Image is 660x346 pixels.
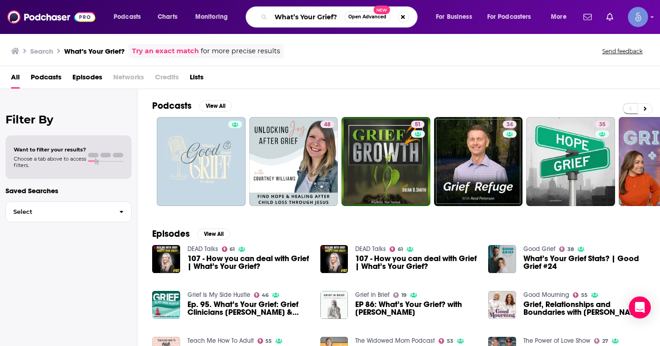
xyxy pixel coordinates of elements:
img: Grief, Relationships and Boundaries with Eleanor Haley and Litsa Williams (aka What’s Your Grief) [488,291,516,319]
button: Send feedback [599,47,645,55]
a: 55 [573,292,588,298]
span: New [374,6,390,14]
a: 35 [526,117,615,206]
button: open menu [189,10,240,24]
span: Credits [155,70,179,89]
a: Grief, Relationships and Boundaries with Eleanor Haley and Litsa Williams (aka What’s Your Grief) [523,301,645,316]
a: What’s Your Grief Stats? | Good Grief #24 [488,245,516,273]
a: DEAD Talks [355,245,386,253]
span: 53 [447,339,453,343]
a: Show notifications dropdown [580,9,595,25]
button: Select [5,201,132,222]
span: What’s Your Grief Stats? | Good Grief #24 [523,255,645,270]
span: 19 [401,293,407,297]
img: 107 - How you can deal with Grief | What’s Your Grief? [320,245,348,273]
span: More [551,11,566,23]
a: Good Mourning [523,291,569,299]
span: For Business [436,11,472,23]
button: open menu [481,10,544,24]
a: 51 [411,121,424,128]
input: Search podcasts, credits, & more... [271,10,344,24]
a: 48 [320,121,334,128]
a: 27 [594,338,608,344]
span: 61 [398,247,403,251]
span: Charts [158,11,177,23]
a: 61 [390,246,403,252]
button: Open AdvancedNew [344,11,390,22]
button: Show profile menu [628,7,648,27]
div: Open Intercom Messenger [629,296,651,318]
img: Podchaser - Follow, Share and Rate Podcasts [7,8,95,26]
h3: What’s Your Grief? [64,47,125,56]
span: Choose a tab above to access filters. [14,156,86,168]
a: 51 [341,117,430,206]
a: 46 [254,292,269,298]
a: Lists [190,70,203,89]
span: Grief, Relationships and Boundaries with [PERSON_NAME] and [PERSON_NAME] (aka What’s Your Grief) [523,301,645,316]
div: Search podcasts, credits, & more... [254,6,426,28]
a: 48 [249,117,338,206]
a: 107 - How you can deal with Grief | What’s Your Grief? [355,255,477,270]
a: 35 [595,121,609,128]
img: Ep. 95. What’s Your Grief: Grief Clinicians Eleanor Haley & Litsa Williams [152,291,180,319]
button: View All [197,229,230,240]
span: 61 [230,247,235,251]
a: Ep. 95. What’s Your Grief: Grief Clinicians Eleanor Haley & Litsa Williams [187,301,309,316]
p: Saved Searches [5,186,132,195]
button: open menu [107,10,153,24]
a: DEAD Talks [187,245,218,253]
span: 35 [599,120,605,129]
a: Teach Me How To Adult [187,337,254,345]
h3: Search [30,47,53,56]
span: Monitoring [195,11,228,23]
span: for more precise results [201,46,280,56]
span: Select [6,209,112,215]
a: The Power of Love Show [523,337,590,345]
a: Grief in Brief [355,291,390,299]
span: Open Advanced [348,15,386,19]
span: Want to filter your results? [14,146,86,153]
span: EP 86: What’s Your Grief? with [PERSON_NAME] [355,301,477,316]
a: Grief Is My Side Hustle [187,291,250,299]
span: For Podcasters [487,11,531,23]
h2: Filter By [5,113,132,126]
a: 38 [559,246,574,252]
a: Podcasts [31,70,61,89]
span: 107 - How you can deal with Grief | What’s Your Grief? [187,255,309,270]
span: Ep. 95. What’s Your Grief: Grief Clinicians [PERSON_NAME] & [PERSON_NAME] [187,301,309,316]
button: open menu [429,10,484,24]
a: EP 86: What’s Your Grief? with Litsa Williams [355,301,477,316]
span: Episodes [72,70,102,89]
span: Logged in as Spiral5-G1 [628,7,648,27]
span: Podcasts [114,11,141,23]
a: 61 [222,246,235,252]
a: Charts [152,10,183,24]
span: 55 [581,293,588,297]
h2: Episodes [152,228,190,240]
img: 107 - How you can deal with Grief | What’s Your Grief? [152,245,180,273]
a: 55 [258,338,272,344]
a: All [11,70,20,89]
span: 38 [567,247,574,251]
span: 55 [265,339,272,343]
a: Good Grief [523,245,555,253]
img: EP 86: What’s Your Grief? with Litsa Williams [320,291,348,319]
h2: Podcasts [152,100,192,112]
span: 34 [506,120,513,129]
a: EpisodesView All [152,228,230,240]
span: Networks [113,70,144,89]
a: 34 [503,121,517,128]
a: Try an exact match [132,46,199,56]
span: 48 [324,120,330,129]
a: PodcastsView All [152,100,232,112]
